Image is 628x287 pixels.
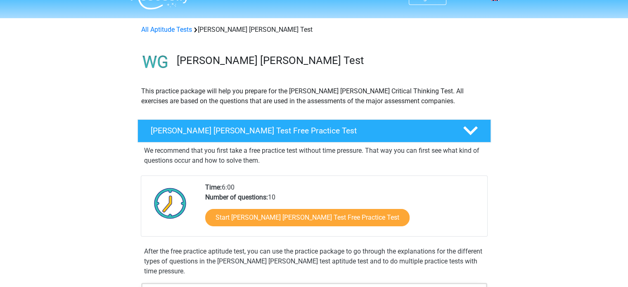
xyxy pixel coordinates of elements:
p: We recommend that you first take a free practice test without time pressure. That way you can fir... [144,146,484,166]
b: Number of questions: [205,193,268,201]
a: [PERSON_NAME] [PERSON_NAME] Test Free Practice Test [134,119,494,142]
p: This practice package will help you prepare for the [PERSON_NAME] [PERSON_NAME] Critical Thinking... [141,86,487,106]
div: [PERSON_NAME] [PERSON_NAME] Test [138,25,491,35]
img: watson glaser test [138,45,173,80]
h3: [PERSON_NAME] [PERSON_NAME] Test [177,54,484,67]
a: All Aptitude Tests [141,26,192,33]
b: Time: [205,183,222,191]
h4: [PERSON_NAME] [PERSON_NAME] Test Free Practice Test [151,126,450,135]
a: Start [PERSON_NAME] [PERSON_NAME] Test Free Practice Test [205,209,410,226]
img: Clock [149,183,191,224]
div: After the free practice aptitude test, you can use the practice package to go through the explana... [141,247,488,276]
div: 6:00 10 [199,183,487,236]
